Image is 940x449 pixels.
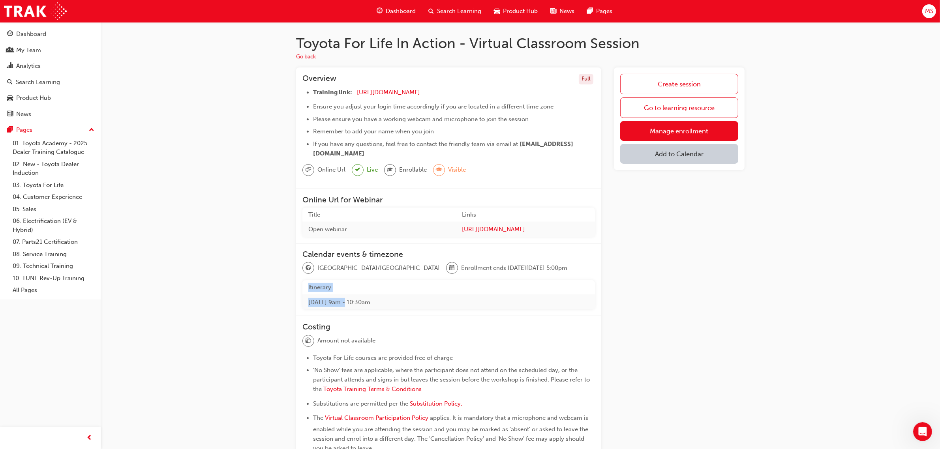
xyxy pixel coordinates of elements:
a: news-iconNews [544,3,581,19]
a: 07. Parts21 Certification [9,236,98,248]
span: graduationCap-icon [387,165,393,175]
a: 03. Toyota For Life [9,179,98,191]
div: Pages [16,125,32,135]
h3: Costing [302,322,595,331]
span: Ensure you adjust your login time accordingly if you are located in a different time zone [313,103,553,110]
span: 'No Show' fees are applicable, where the participant does not attend on the scheduled day, or the... [313,367,591,393]
a: News [3,107,98,122]
span: guage-icon [377,6,383,16]
a: 05. Sales [9,203,98,215]
iframe: Intercom live chat [913,422,932,441]
span: sessionType_ONLINE_URL-icon [306,165,311,175]
h3: Calendar events & timezone [302,250,595,259]
a: 09. Technical Training [9,260,98,272]
span: news-icon [550,6,556,16]
div: My Team [16,46,41,55]
a: Toyota Training Terms & Conditions [323,385,422,393]
h3: Overview [302,74,336,84]
img: Trak [4,2,67,20]
span: Toyota For Life courses are provided free of charge [313,354,453,361]
span: Amount not available [317,336,375,345]
a: car-iconProduct Hub [488,3,544,19]
a: Manage enrollment [620,121,738,141]
span: news-icon [7,111,13,118]
span: Online Url [317,165,345,174]
span: Pages [596,7,612,16]
span: money-icon [306,336,311,346]
th: Itinerary [302,280,595,295]
span: chart-icon [7,63,13,70]
div: News [16,110,31,119]
span: Open webinar [308,226,347,233]
span: prev-icon [87,433,93,443]
span: search-icon [428,6,434,16]
span: [EMAIL_ADDRESS][DOMAIN_NAME] [313,140,573,157]
div: Dashboard [16,30,46,39]
button: Add to Calendar [620,144,738,164]
span: calendar-icon [449,263,455,273]
a: [URL][DOMAIN_NAME] [357,89,420,96]
span: car-icon [494,6,500,16]
span: Search Learning [437,7,481,16]
div: Search Learning [16,78,60,87]
th: Title [302,208,456,222]
a: 02. New - Toyota Dealer Induction [9,158,98,179]
span: [GEOGRAPHIC_DATA]/[GEOGRAPHIC_DATA] [317,264,440,273]
div: Full [579,74,593,84]
span: tick-icon [355,165,360,175]
span: Enrollable [399,165,427,174]
span: Remember to add your name when you join [313,128,434,135]
a: My Team [3,43,98,58]
span: search-icon [7,79,13,86]
span: If you have any questions, feel free to contact the friendly team via email at [313,140,518,148]
span: Dashboard [386,7,416,16]
a: [URL][DOMAIN_NAME] [462,225,589,234]
th: Links [456,208,595,222]
a: guage-iconDashboard [370,3,422,19]
a: Create session [620,74,738,94]
h1: Toyota For Life In Action - Virtual Classroom Session [296,35,745,52]
span: pages-icon [7,127,13,134]
span: guage-icon [7,31,13,38]
span: Enrollment ends [DATE][DATE] 5:00pm [461,264,567,273]
button: DashboardMy TeamAnalyticsSearch LearningProduct HubNews [3,25,98,123]
span: Please ensure you have a working webcam and microphone to join the session [313,116,529,123]
a: 10. TUNE Rev-Up Training [9,272,98,284]
span: MS [925,7,933,16]
span: Training link: [313,89,352,96]
span: car-icon [7,95,13,102]
a: 08. Service Training [9,248,98,260]
a: Search Learning [3,75,98,90]
span: The [313,414,323,421]
span: Live [367,165,378,174]
a: All Pages [9,284,98,296]
span: eye-icon [436,165,442,175]
a: Go to learning resource [620,97,738,118]
a: Analytics [3,59,98,73]
a: Substitution Policy. [410,400,462,407]
a: 04. Customer Experience [9,191,98,203]
span: News [559,7,574,16]
button: MS [922,4,936,18]
span: Virtual Classroom Participation Policy [325,414,428,421]
span: pages-icon [587,6,593,16]
div: Analytics [16,62,41,71]
span: up-icon [89,125,94,135]
h3: Online Url for Webinar [302,195,595,204]
span: people-icon [7,47,13,54]
span: Visible [448,165,466,174]
a: 06. Electrification (EV & Hybrid) [9,215,98,236]
button: Pages [3,123,98,137]
div: Product Hub [16,94,51,103]
span: Product Hub [503,7,538,16]
span: Substitutions are permitted per the [313,400,408,407]
a: Dashboard [3,27,98,41]
a: pages-iconPages [581,3,619,19]
span: globe-icon [306,263,311,273]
